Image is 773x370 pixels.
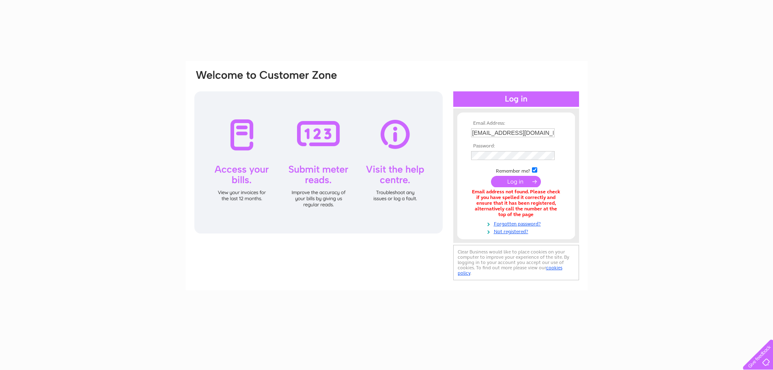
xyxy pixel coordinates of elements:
[471,219,563,227] a: Forgotten password?
[491,176,541,187] input: Submit
[469,166,563,174] td: Remember me?
[458,265,562,276] a: cookies policy
[469,121,563,126] th: Email Address:
[471,189,561,217] div: Email address not found. Please check if you have spelled it correctly and ensure that it has bee...
[453,245,579,280] div: Clear Business would like to place cookies on your computer to improve your experience of the sit...
[471,227,563,235] a: Not registered?
[469,143,563,149] th: Password:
